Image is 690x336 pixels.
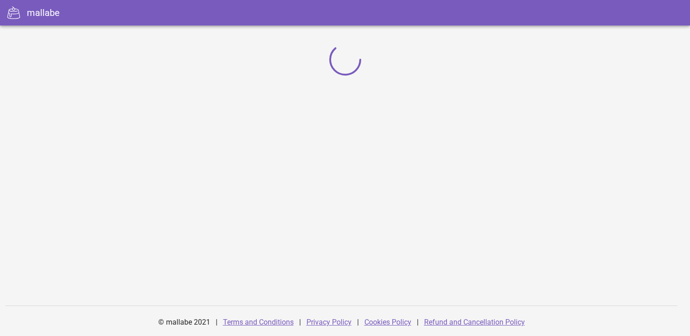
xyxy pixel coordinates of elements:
[364,318,411,326] a: Cookies Policy
[299,311,301,333] div: |
[417,311,419,333] div: |
[424,318,525,326] a: Refund and Cancellation Policy
[357,311,359,333] div: |
[153,311,216,333] div: © mallabe 2021
[223,318,294,326] a: Terms and Conditions
[27,6,60,20] div: mallabe
[306,318,352,326] a: Privacy Policy
[216,311,218,333] div: |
